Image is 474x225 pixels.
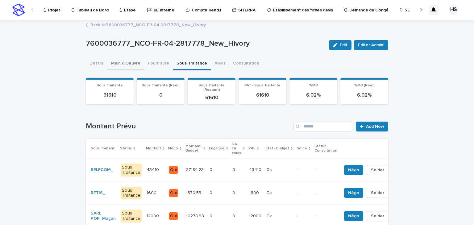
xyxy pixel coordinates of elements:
div: HS [449,5,459,15]
p: Ok [266,189,273,196]
p: - [315,167,337,173]
a: SARL POP_Maçon [91,211,116,221]
p: Etat - Budget [266,145,289,152]
button: Négo [344,211,363,221]
a: RETIS_ [91,190,105,196]
p: - [297,214,310,219]
button: Details [86,57,107,70]
div: Sous Traitance [121,164,142,177]
p: 7600036777_NCO-FR-04-2817778_New_Hivory [86,39,324,48]
p: 0 [232,166,236,173]
img: stacker-logo-s-only.png [12,4,25,16]
button: Sous Traitance [173,57,211,70]
p: 0 [232,189,236,196]
span: %MB [309,84,318,87]
div: Sous Traitance [121,210,142,223]
a: SELECOM_ [91,167,113,173]
button: Fourniture [144,57,173,70]
h1: Montant Prévu [86,122,291,131]
p: 1370.53 [186,189,202,196]
span: PAT - Sous Traitante [244,84,281,87]
p: DA-En cours [232,141,241,156]
p: - [297,167,310,173]
p: 6.02 % [344,92,385,98]
span: Négo [348,213,359,219]
button: Solder [366,211,389,221]
span: Sous Traitante (Réel) [142,84,180,87]
button: Négo [344,188,363,198]
span: Solder [371,167,384,173]
p: 6.02 % [293,92,334,98]
p: 61610 [89,92,130,98]
p: 10278.98 [186,212,205,219]
tr: RETIS_ Sous Traitance16001600 Oui1370.531370.53 00 00 16001600 OkOk --NégoSolder [86,181,399,205]
button: Consultation [229,57,263,70]
p: RAE [248,145,256,152]
p: 12000 [147,212,160,219]
div: Sous Traitance [121,187,142,200]
p: Montant [146,145,161,152]
span: Edit [340,43,347,47]
p: 37184.23 [186,166,205,173]
a: Back to7600036777_NCO-FR-04-2817778_New_Hivory [90,21,206,28]
p: Solde [297,145,307,152]
input: Search [293,122,352,131]
p: 0 [210,212,214,219]
tr: SELECOM_ Sous Traitance4341043410 Oui37184.2337184.23 00 00 4341043410 OkOk --NégoSolder [86,158,399,181]
div: Oui [169,189,178,197]
p: 0 [210,166,214,173]
a: Add New [356,122,388,131]
span: Sous Traitante [97,84,123,87]
p: - [315,214,337,219]
span: Négo [348,167,359,173]
p: Statut - Consultation [314,143,337,154]
div: Oui [169,212,178,220]
button: Négo [344,165,363,175]
p: Négo [168,145,178,152]
p: - [315,190,337,196]
span: %MB (Réel) [354,84,375,87]
p: Montant-Budget [185,143,202,154]
div: Oui [169,166,178,174]
button: Main d'Oeuvre [107,57,144,70]
button: Edit [329,40,351,50]
span: Solder [371,213,384,219]
p: 0 [232,212,236,219]
button: Solder [366,188,389,198]
p: 43410 [147,166,160,173]
span: Négo [348,190,359,196]
button: Editer Admini [354,40,388,50]
p: Ok [266,212,273,219]
button: Aléas [211,57,229,70]
p: 1600 [249,189,260,196]
span: Editer Admini [358,42,384,48]
p: - [297,190,310,196]
p: 61610 [242,92,283,98]
p: 1600 [147,189,158,196]
span: Solder [371,190,384,196]
span: Sous Traitante (Restant) [198,84,225,92]
p: Status [120,145,132,152]
button: Solder [366,165,389,175]
p: 0 [140,92,181,98]
p: Sous Traitant [91,145,114,152]
p: 43410 [249,166,263,173]
span: Add New [366,124,384,129]
p: 61610 [191,95,232,101]
p: 12000 [249,212,263,219]
p: 0 [210,189,214,196]
p: Ok [266,166,273,173]
p: Engagée [209,145,225,152]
